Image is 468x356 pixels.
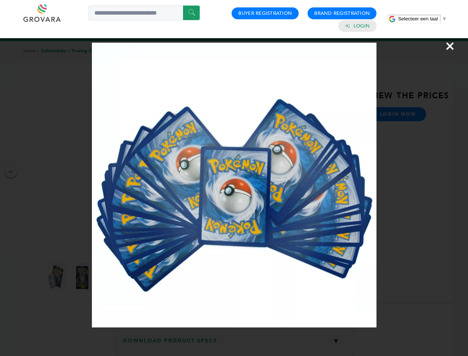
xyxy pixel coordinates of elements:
[354,23,370,29] a: Login
[398,16,438,22] span: Selecteer een taal
[238,10,292,17] a: Buyer Registration
[440,16,440,22] span: ​
[92,43,376,327] img: Image Preview
[89,6,200,20] input: Search a product or brand...
[442,16,447,22] span: ▼
[445,36,455,56] span: ×
[398,16,447,22] a: Selecteer een taal​
[314,10,370,17] a: Brand Registration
